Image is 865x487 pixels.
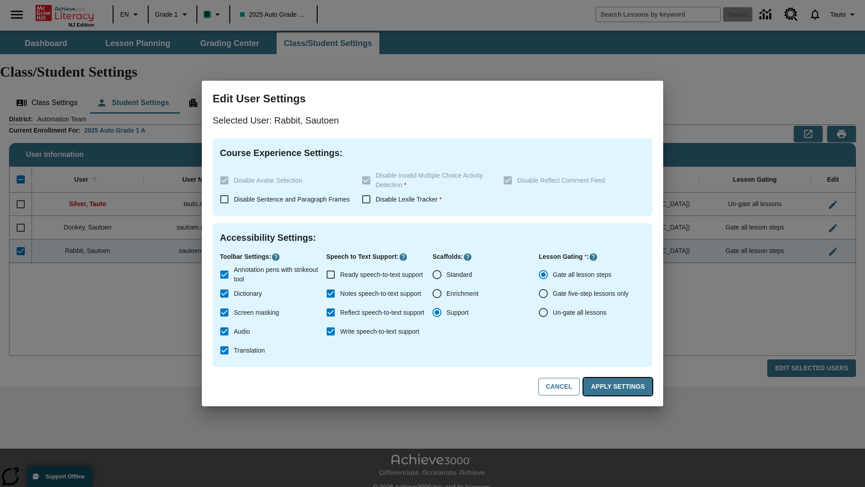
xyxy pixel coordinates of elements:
[446,308,469,317] span: Support
[517,177,605,184] span: Disable Reflect Comment Feed
[234,308,279,317] span: Screen masking
[220,146,645,160] h4: Course Experience Settings :
[234,346,265,355] span: Translation
[340,289,421,299] span: Notes speech-to-text support
[553,270,611,280] span: Gate all lesson steps
[583,378,652,395] button: Apply Settings
[399,253,408,262] button: Click here to know more about
[340,327,419,336] span: Write speech-to-text support
[234,265,319,284] span: Annotation pens with strikeout tool
[340,308,424,317] span: Reflect speech-to-text support
[271,253,280,262] button: Click here to know more about
[234,327,250,336] span: Audio
[539,252,645,262] p: Lesson Gating :
[326,252,432,262] p: Speech to Text Support :
[538,378,580,395] button: Cancel
[234,196,350,203] span: Disable Sentence and Paragraph Frames
[446,270,472,280] span: Standard
[553,289,628,299] span: Gate five-step lessons only
[589,253,598,262] button: Click here to know more about
[220,252,326,262] p: Toolbar Settings :
[376,196,442,203] span: Disable Lexile Tracker
[213,113,652,128] p: Selected User: Rabbit, Sautoen
[432,252,539,262] p: Scaffolds :
[220,230,645,245] h4: Accessibility Settings :
[498,171,638,190] label: These settings are specific to individual classes. To see these settings or make changes, please ...
[446,289,478,299] span: Enrichment
[376,172,483,188] span: Disable Invalid Multiple Choice Activity Detection
[215,171,355,190] label: These settings are specific to individual classes. To see these settings or make changes, please ...
[340,270,423,280] span: Ready speech-to-text support
[553,308,606,317] span: Un-gate all lessons
[234,289,262,299] span: Dictionary
[213,92,652,106] h3: Edit User Settings
[357,171,496,190] label: These settings are specific to individual classes. To see these settings or make changes, please ...
[234,177,302,184] span: Disable Avatar Selection
[463,253,472,262] button: Click here to know more about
